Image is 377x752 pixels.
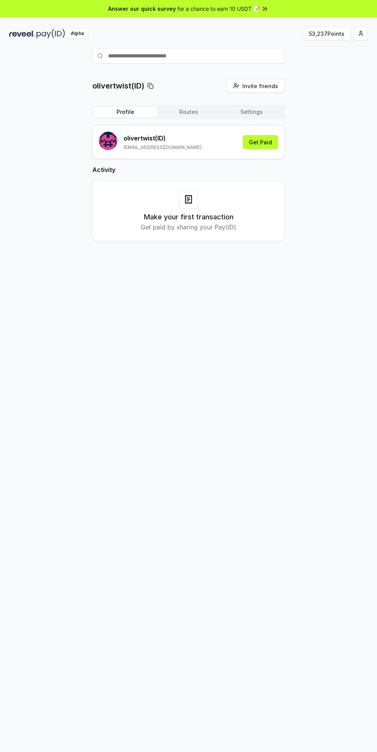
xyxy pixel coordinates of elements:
p: [EMAIL_ADDRESS][DOMAIN_NAME] [123,144,202,150]
p: olivertwist(ID) [92,80,144,91]
button: Settings [220,107,283,117]
span: Answer our quick survey [108,5,176,13]
button: Routes [157,107,220,117]
img: pay_id [37,29,65,38]
h3: Make your first transaction [144,212,234,222]
span: Invite friends [242,82,278,90]
div: Alpha [67,29,88,38]
button: 53,237Points [302,27,351,40]
p: olivertwist (ID) [123,134,202,143]
button: Invite friends [227,79,285,93]
img: reveel_dark [9,29,35,38]
button: Get Paid [243,135,278,149]
h2: Activity [92,165,285,174]
button: Profile [94,107,157,117]
p: Get paid by sharing your Pay(ID) [141,222,236,232]
span: for a chance to earn 10 USDT 📝 [177,5,260,13]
